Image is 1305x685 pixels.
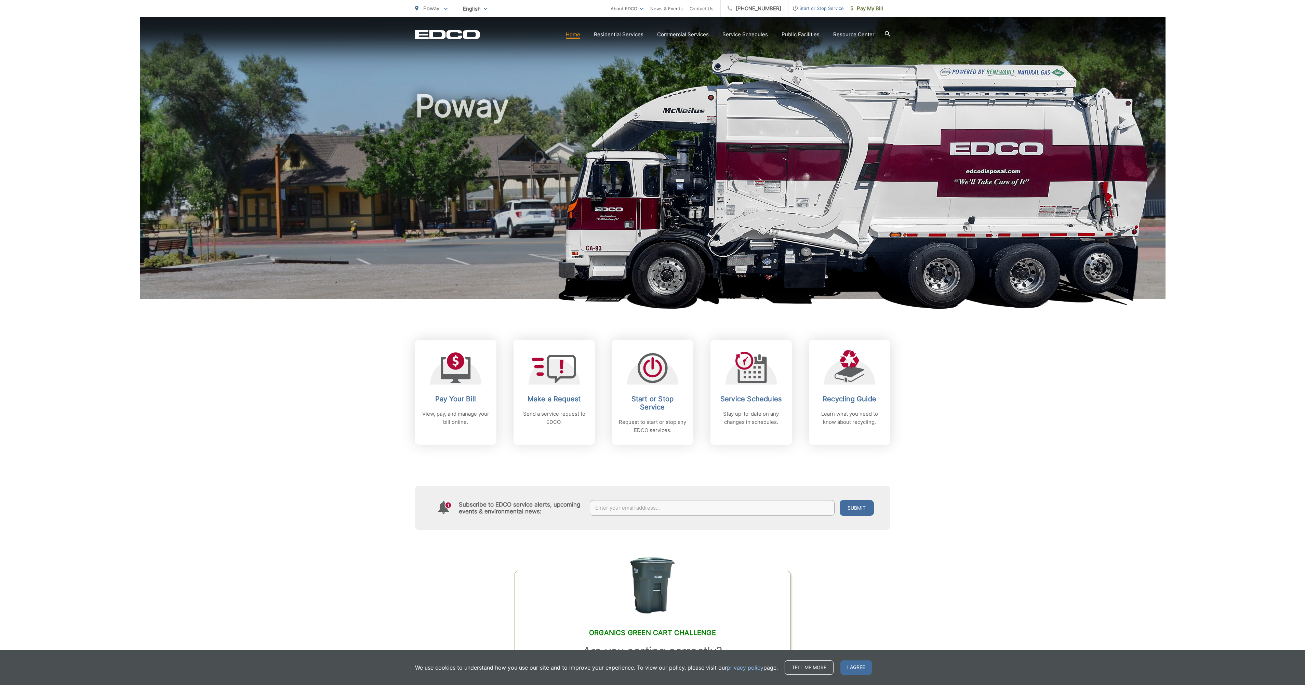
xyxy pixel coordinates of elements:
h2: Service Schedules [717,395,785,403]
a: Recycling Guide Learn what you need to know about recycling. [809,340,890,445]
a: Service Schedules Stay up-to-date on any changes in schedules. [710,340,792,445]
p: Stay up-to-date on any changes in schedules. [717,410,785,426]
h2: Recycling Guide [816,395,883,403]
span: I agree [840,660,872,675]
h2: Organics Green Cart Challenge [532,629,773,637]
p: We use cookies to understand how you use our site and to improve your experience. To view our pol... [415,663,778,672]
h3: Are you sorting correctly? [532,644,773,658]
a: privacy policy [727,663,763,672]
a: EDCD logo. Return to the homepage. [415,30,480,39]
p: Learn what you need to know about recycling. [816,410,883,426]
button: Submit [840,500,874,516]
a: Pay Your Bill View, pay, and manage your bill online. [415,340,496,445]
a: News & Events [650,4,683,13]
a: Resource Center [833,30,875,39]
a: Service Schedules [722,30,768,39]
a: Contact Us [690,4,714,13]
a: Residential Services [594,30,643,39]
a: Commercial Services [657,30,709,39]
h1: Poway [415,89,890,305]
h2: Pay Your Bill [422,395,490,403]
span: Pay My Bill [851,4,883,13]
a: Public Facilities [782,30,820,39]
input: Enter your email address... [590,500,835,516]
span: English [458,3,492,15]
h2: Start or Stop Service [619,395,687,411]
a: Tell me more [785,660,834,675]
span: Poway [423,5,439,12]
h4: Subscribe to EDCO service alerts, upcoming events & environmental news: [459,501,583,515]
p: View, pay, and manage your bill online. [422,410,490,426]
a: Home [566,30,580,39]
a: Make a Request Send a service request to EDCO. [514,340,595,445]
h2: Make a Request [520,395,588,403]
a: About EDCO [611,4,643,13]
p: Send a service request to EDCO. [520,410,588,426]
p: Request to start or stop any EDCO services. [619,418,687,434]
